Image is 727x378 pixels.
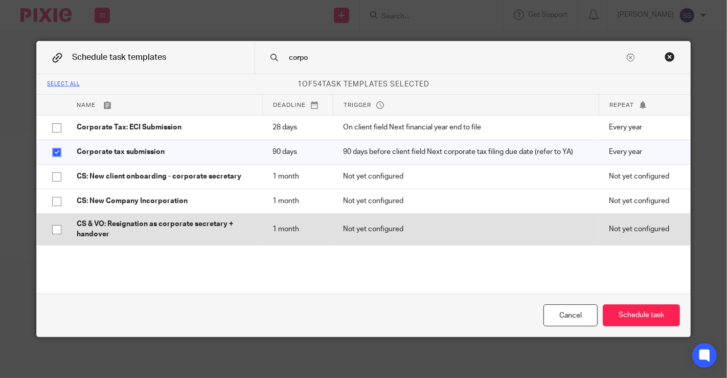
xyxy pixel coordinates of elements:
div: Select all [47,81,80,87]
input: Search task templates... [288,52,625,63]
p: Not yet configured [609,196,675,206]
p: Not yet configured [609,224,675,234]
p: On client field Next financial year end to file [343,122,588,132]
p: 90 days before client field Next corporate tax filing due date (refer to YA) [343,147,588,157]
p: Not yet configured [343,224,588,234]
p: Corporate Tax: ECI Submission [77,122,252,132]
span: 54 [313,81,322,88]
p: 90 days [272,147,323,157]
div: Close this dialog window [665,52,675,62]
p: Repeat [609,101,675,109]
p: Corporate tax submission [77,147,252,157]
p: Every year [609,122,675,132]
p: CS: New client onboarding - corporate secretary [77,171,252,182]
p: Not yet configured [343,171,588,182]
p: 28 days [272,122,323,132]
p: 1 month [272,224,323,234]
button: Schedule task [603,304,680,326]
span: 1 [298,81,302,88]
p: CS & VO: Resignation as corporate secretary + handover [77,219,252,240]
p: 1 month [272,196,323,206]
p: Not yet configured [343,196,588,206]
p: 1 month [272,171,323,182]
span: Name [77,102,96,108]
p: Not yet configured [609,171,675,182]
p: of task templates selected [37,79,690,90]
div: Cancel [543,304,598,326]
p: CS: New Company Incorporation [77,196,252,206]
p: Every year [609,147,675,157]
span: Schedule task templates [72,53,166,61]
p: Trigger [344,101,588,109]
p: Deadline [273,101,323,109]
